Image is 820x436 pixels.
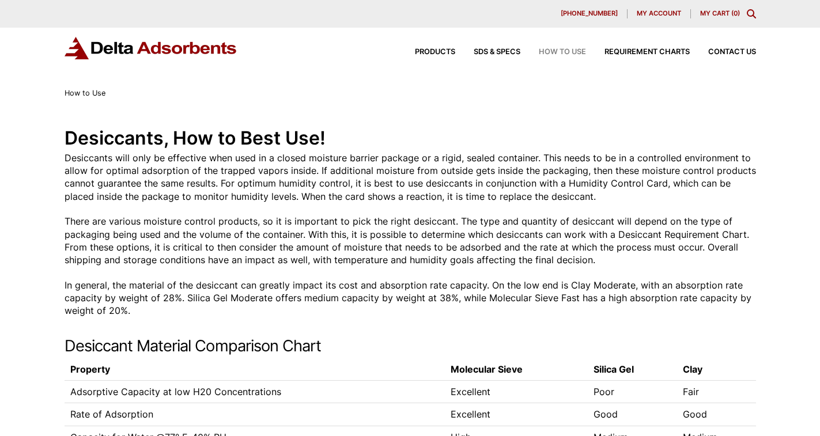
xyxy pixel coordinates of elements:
p: Desiccants will only be effective when used in a closed moisture barrier package or a rigid, seal... [65,151,756,203]
span: Requirement Charts [604,48,690,56]
span: How to Use [539,48,586,56]
td: Good [588,403,677,426]
h2: Desiccant Material Comparison Chart [65,337,756,356]
a: Contact Us [690,48,756,56]
td: Excellent [445,380,588,403]
p: There are various moisture control products, so it is important to pick the right desiccant. The ... [65,215,756,267]
a: [PHONE_NUMBER] [551,9,628,18]
td: Adsorptive Capacity at low H20 Concentrations [65,380,445,403]
a: SDS & SPECS [455,48,520,56]
a: My Cart (0) [700,9,740,17]
img: Delta Adsorbents [65,37,237,59]
a: Requirement Charts [586,48,690,56]
span: How to Use [65,89,105,97]
td: Excellent [445,403,588,426]
th: Property [65,359,445,380]
th: Clay [677,359,756,380]
td: Rate of Adsorption [65,403,445,426]
a: How to Use [520,48,586,56]
h1: Desiccants, How to Best Use! [65,126,756,151]
td: Fair [677,380,756,403]
a: Products [396,48,455,56]
a: My account [628,9,691,18]
td: Poor [588,380,677,403]
span: Products [415,48,455,56]
th: Molecular Sieve [445,359,588,380]
td: Good [677,403,756,426]
span: SDS & SPECS [474,48,520,56]
div: Toggle Modal Content [747,9,756,18]
span: 0 [734,9,738,17]
p: In general, the material of the desiccant can greatly impact its cost and absorption rate capacit... [65,279,756,317]
th: Silica Gel [588,359,677,380]
span: My account [637,10,681,17]
span: Contact Us [708,48,756,56]
span: [PHONE_NUMBER] [561,10,618,17]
